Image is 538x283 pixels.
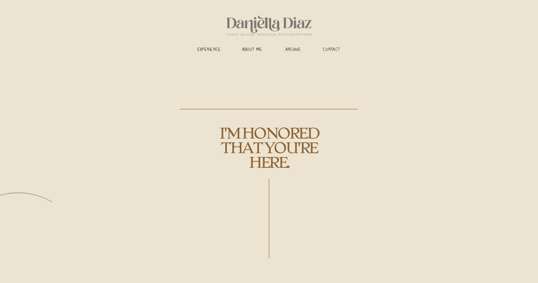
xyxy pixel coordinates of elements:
[318,47,344,53] a: CONTACT
[203,126,335,179] h2: i'm honored that you're here.
[280,47,306,53] a: ARCHIVE
[236,47,267,53] a: ABOUT ME
[194,47,224,53] a: experience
